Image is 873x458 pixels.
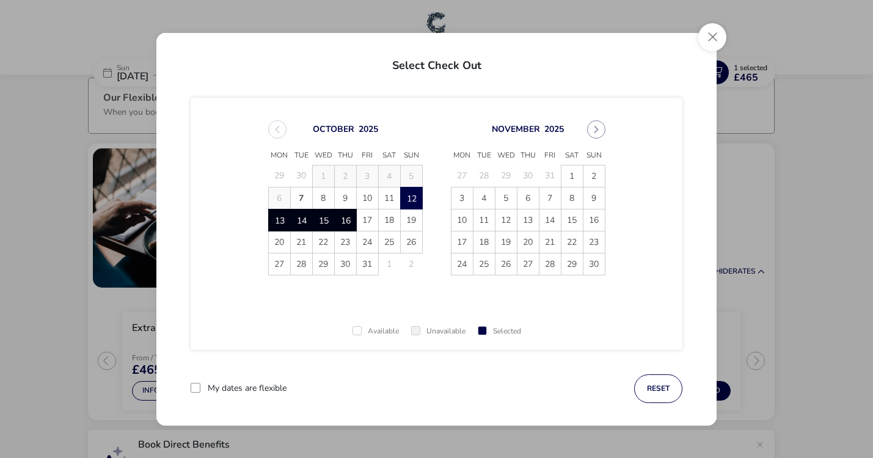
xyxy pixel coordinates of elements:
label: My dates are flexible [208,384,287,393]
span: Sun [400,147,422,165]
span: 5 [495,187,517,209]
span: Fri [356,147,378,165]
td: 29 [268,165,290,187]
span: Sat [561,147,583,165]
td: 31 [356,253,378,275]
td: 31 [539,165,561,187]
td: 27 [517,253,539,275]
td: 28 [290,253,312,275]
td: 5 [495,187,517,209]
button: reset [634,374,682,403]
td: 1 [312,165,334,187]
td: 1 [561,165,583,187]
span: 10 [357,187,378,209]
button: Choose Month [492,123,540,134]
span: 27 [269,253,290,275]
td: 13 [268,209,290,231]
span: 11 [473,209,495,231]
td: 18 [473,231,495,253]
span: 4 [473,187,495,209]
span: 13 [269,210,291,231]
td: 25 [473,253,495,275]
span: Wed [495,147,517,165]
span: Thu [517,147,539,165]
td: 11 [473,209,495,231]
td: 4 [473,187,495,209]
td: 20 [268,231,290,253]
td: 19 [495,231,517,253]
span: 2 [583,165,605,187]
span: 1 [561,165,583,187]
td: 23 [583,231,605,253]
span: 15 [561,209,583,231]
span: 8 [313,187,334,209]
td: 29 [561,253,583,275]
span: Thu [334,147,356,165]
span: 23 [583,231,605,253]
td: 22 [312,231,334,253]
span: 14 [539,209,561,231]
span: 17 [357,209,378,231]
span: Tue [473,147,495,165]
td: 16 [583,209,605,231]
td: 14 [290,209,312,231]
span: Wed [312,147,334,165]
span: 25 [379,231,400,253]
td: 2 [583,165,605,187]
td: 21 [539,231,561,253]
span: 23 [335,231,356,253]
td: 30 [334,253,356,275]
td: 15 [561,209,583,231]
button: Choose Month [313,123,354,134]
span: 7 [539,187,561,209]
span: 25 [473,253,495,275]
span: 20 [269,231,290,253]
td: 30 [517,165,539,187]
td: 4 [378,165,400,187]
button: Choose Year [359,123,378,134]
span: 29 [313,253,334,275]
span: 16 [335,210,357,231]
td: 16 [334,209,356,231]
span: 19 [495,231,517,253]
span: 9 [335,187,356,209]
span: 13 [517,209,539,231]
span: 14 [291,210,313,231]
td: 10 [356,187,378,209]
button: Close [698,23,726,51]
div: Available [352,327,399,335]
td: 28 [539,253,561,275]
td: 25 [378,231,400,253]
span: 16 [583,209,605,231]
td: 22 [561,231,583,253]
td: 15 [312,209,334,231]
td: 3 [356,165,378,187]
td: 9 [334,187,356,209]
span: 29 [561,253,583,275]
span: 10 [451,209,473,231]
td: 24 [356,231,378,253]
span: 21 [291,231,312,253]
span: Tue [290,147,312,165]
td: 10 [451,209,473,231]
td: 18 [378,209,400,231]
td: 7 [539,187,561,209]
td: 5 [400,165,422,187]
span: 20 [517,231,539,253]
td: 17 [356,209,378,231]
td: 23 [334,231,356,253]
span: Fri [539,147,561,165]
button: Next Month [587,120,605,139]
td: 29 [495,165,517,187]
td: 7 [290,187,312,209]
span: Mon [451,147,473,165]
td: 20 [517,231,539,253]
span: Sat [378,147,400,165]
div: Selected [478,327,521,335]
td: 29 [312,253,334,275]
td: 27 [451,165,473,187]
td: 1 [378,253,400,275]
h2: Select Check Out [166,45,707,81]
td: 8 [312,187,334,209]
div: Unavailable [411,327,466,335]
